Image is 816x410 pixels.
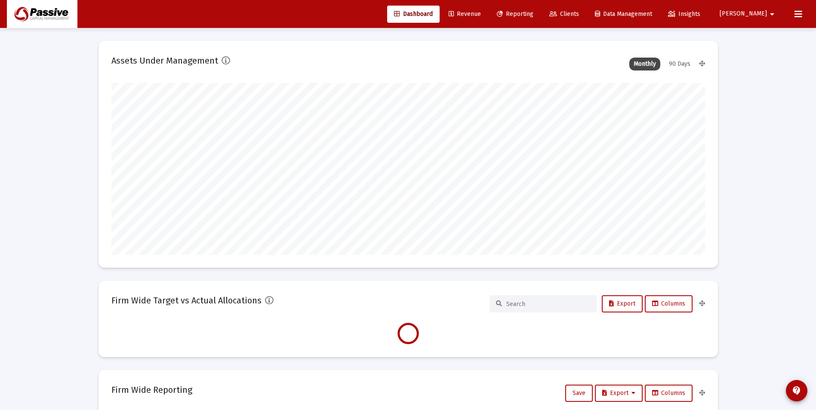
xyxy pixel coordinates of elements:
[387,6,440,23] a: Dashboard
[665,58,695,70] div: 90 Days
[629,58,660,70] div: Monthly
[573,389,585,397] span: Save
[652,300,685,307] span: Columns
[542,6,586,23] a: Clients
[720,10,767,18] span: [PERSON_NAME]
[602,389,635,397] span: Export
[549,10,579,18] span: Clients
[645,295,693,312] button: Columns
[791,386,802,396] mat-icon: contact_support
[609,300,635,307] span: Export
[668,10,700,18] span: Insights
[111,383,192,397] h2: Firm Wide Reporting
[652,389,685,397] span: Columns
[449,10,481,18] span: Revenue
[645,385,693,402] button: Columns
[588,6,659,23] a: Data Management
[767,6,777,23] mat-icon: arrow_drop_down
[602,295,643,312] button: Export
[506,300,591,308] input: Search
[595,10,652,18] span: Data Management
[490,6,540,23] a: Reporting
[661,6,707,23] a: Insights
[497,10,533,18] span: Reporting
[13,6,71,23] img: Dashboard
[111,294,262,307] h2: Firm Wide Target vs Actual Allocations
[111,54,218,67] h2: Assets Under Management
[442,6,488,23] a: Revenue
[709,5,788,22] button: [PERSON_NAME]
[394,10,433,18] span: Dashboard
[595,385,643,402] button: Export
[565,385,593,402] button: Save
